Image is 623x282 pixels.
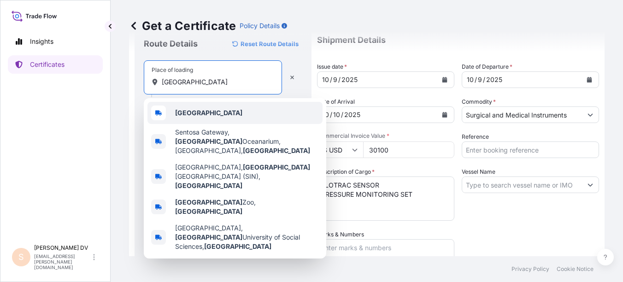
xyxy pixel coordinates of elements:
span: Issue date [317,62,347,71]
div: Show suggestions [144,98,326,258]
input: Type to search vessel name or IMO [462,176,582,193]
button: Calendar [437,107,452,122]
b: [GEOGRAPHIC_DATA] [175,233,242,241]
b: [GEOGRAPHIC_DATA] [243,147,310,154]
p: Insights [30,37,53,46]
div: day, [332,74,338,85]
span: Zoo, [175,198,319,216]
div: / [330,109,332,120]
button: Show suggestions [582,176,599,193]
span: S [18,253,24,262]
div: year, [341,74,359,85]
span: Commercial Invoice Value [317,132,454,140]
label: Reference [462,132,489,141]
b: [GEOGRAPHIC_DATA] [175,137,242,145]
input: Place of loading [162,77,270,87]
div: / [330,74,332,85]
span: Date of Departure [462,62,512,71]
input: Enter amount [363,141,454,158]
div: / [338,74,341,85]
label: Commodity [462,97,496,106]
p: Cookie Notice [557,265,594,273]
label: Marks & Numbers [317,230,364,239]
div: month, [321,74,330,85]
div: day, [332,109,341,120]
p: Get a Certificate [129,18,236,33]
div: / [483,74,485,85]
b: [GEOGRAPHIC_DATA] [243,163,310,171]
div: year, [343,109,361,120]
b: [GEOGRAPHIC_DATA] [204,242,271,250]
button: Show suggestions [582,106,599,123]
b: [GEOGRAPHIC_DATA] [175,198,242,206]
p: Policy Details [240,21,280,30]
div: / [475,74,477,85]
p: Privacy Policy [511,265,549,273]
span: [GEOGRAPHIC_DATA], University of Social Sciences, [175,223,319,251]
span: Date of Arrival [317,97,355,106]
b: [GEOGRAPHIC_DATA] [175,109,242,117]
div: year, [485,74,503,85]
div: month, [466,74,475,85]
div: day, [477,74,483,85]
label: Description of Cargo [317,167,375,176]
b: [GEOGRAPHIC_DATA] [175,207,242,215]
button: Calendar [437,72,452,87]
p: [EMAIL_ADDRESS][PERSON_NAME][DOMAIN_NAME] [34,253,91,270]
input: Type to search commodity [462,106,582,123]
button: Calendar [582,72,597,87]
p: Certificates [30,60,65,69]
label: Vessel Name [462,167,495,176]
input: Enter booking reference [462,141,599,158]
div: Place of loading [152,66,193,74]
div: / [341,109,343,120]
p: [PERSON_NAME] DV [34,244,91,252]
span: Sentosa Gateway, Oceanarium, [GEOGRAPHIC_DATA], [175,128,319,155]
span: [GEOGRAPHIC_DATA], [GEOGRAPHIC_DATA] (SIN), [175,163,319,190]
b: [GEOGRAPHIC_DATA] [175,182,242,189]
